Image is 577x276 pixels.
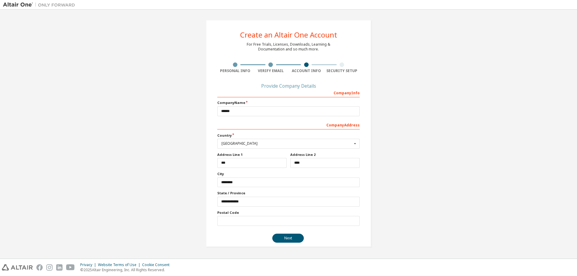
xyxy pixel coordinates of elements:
[217,68,253,73] div: Personal Info
[324,68,360,73] div: Security Setup
[247,42,330,52] div: For Free Trials, Licenses, Downloads, Learning & Documentation and so much more.
[80,262,98,267] div: Privacy
[36,264,43,271] img: facebook.svg
[46,264,53,271] img: instagram.svg
[217,88,360,97] div: Company Info
[217,171,360,176] label: City
[240,31,337,38] div: Create an Altair One Account
[253,68,289,73] div: Verify Email
[98,262,142,267] div: Website Terms of Use
[80,267,173,272] p: © 2025 Altair Engineering, Inc. All Rights Reserved.
[217,120,360,129] div: Company Address
[290,152,360,157] label: Address Line 2
[3,2,78,8] img: Altair One
[217,152,287,157] label: Address Line 1
[2,264,33,271] img: altair_logo.svg
[288,68,324,73] div: Account Info
[217,210,360,215] label: Postal Code
[217,191,360,196] label: State / Province
[142,262,173,267] div: Cookie Consent
[56,264,63,271] img: linkedin.svg
[217,133,360,138] label: Country
[217,100,360,105] label: Company Name
[221,142,352,145] div: [GEOGRAPHIC_DATA]
[217,84,360,88] div: Provide Company Details
[66,264,75,271] img: youtube.svg
[272,234,304,243] button: Next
